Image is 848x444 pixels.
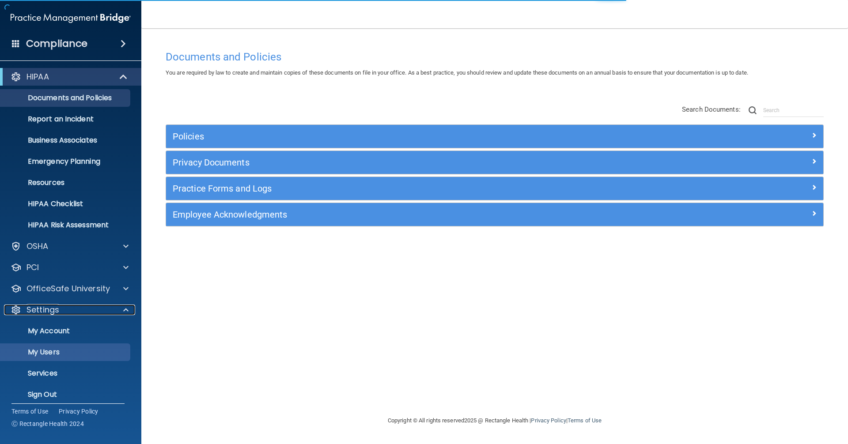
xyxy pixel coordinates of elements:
p: PCI [26,262,39,273]
a: Employee Acknowledgments [173,207,817,222]
a: Policies [173,129,817,143]
p: OfficeSafe University [26,283,110,294]
h5: Practice Forms and Logs [173,184,652,193]
p: Sign Out [6,390,126,399]
a: Settings [11,305,129,315]
a: PCI [11,262,129,273]
a: Practice Forms and Logs [173,181,817,196]
a: Privacy Documents [173,155,817,169]
a: HIPAA [11,71,128,82]
p: Business Associates [6,136,126,145]
span: Search Documents: [682,105,741,113]
img: ic-search.3b580494.png [749,106,757,114]
a: Privacy Policy [531,417,566,424]
p: Documents and Policies [6,94,126,102]
p: HIPAA Risk Assessment [6,221,126,230]
p: OSHA [26,241,49,252]
p: Emergency Planning [6,157,126,166]
p: Services [6,369,126,378]
span: Ⓒ Rectangle Health 2024 [11,419,84,428]
a: Privacy Policy [59,407,98,416]
p: Settings [26,305,59,315]
a: Terms of Use [11,407,48,416]
h5: Employee Acknowledgments [173,210,652,219]
p: My Users [6,348,126,357]
h4: Documents and Policies [166,51,824,63]
p: My Account [6,327,126,335]
img: PMB logo [11,9,131,27]
h5: Privacy Documents [173,158,652,167]
h5: Policies [173,132,652,141]
a: OfficeSafe University [11,283,129,294]
a: Terms of Use [568,417,602,424]
p: HIPAA Checklist [6,199,126,208]
div: Copyright © All rights reserved 2025 @ Rectangle Health | | [333,406,656,435]
span: You are required by law to create and maintain copies of these documents on file in your office. ... [166,69,748,76]
p: Resources [6,178,126,187]
p: Report an Incident [6,115,126,124]
p: HIPAA [26,71,49,82]
a: OSHA [11,241,129,252]
h4: Compliance [26,38,87,50]
input: Search [763,104,824,117]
